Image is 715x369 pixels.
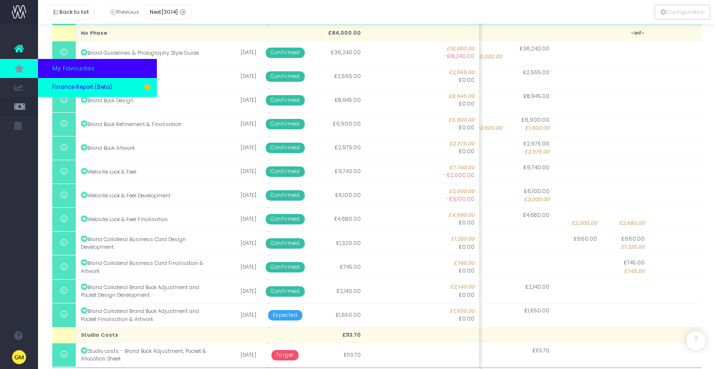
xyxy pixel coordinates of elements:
[12,350,26,364] img: images/default_profile_image.png
[427,212,475,219] span: £4,680.00
[309,303,366,327] td: £1,650.00
[218,136,261,160] td: [DATE]
[309,65,366,88] td: £2,565.00
[266,238,304,249] span: Confirmed
[520,45,550,53] span: £36,240.00
[524,307,550,315] span: £1,650.00
[459,148,474,155] span: £0.00
[218,184,261,207] td: [DATE]
[476,125,502,132] span: £3,900.00
[621,243,645,251] span: £1,320.00
[76,207,218,231] td: Website Look & Feel Finalisation
[309,25,366,41] td: £84,000.00
[309,279,366,303] td: £2,140.00
[266,143,304,153] span: Confirmed
[427,45,475,53] span: £18,000.00
[444,172,474,179] span: -£2,000.00
[266,214,304,224] span: Confirmed
[427,308,475,315] span: £1,650.00
[459,267,474,275] span: £0.00
[218,112,261,136] td: [DATE]
[309,207,366,231] td: £4,680.00
[218,41,261,65] td: [DATE]
[523,69,550,77] span: £2,565.00
[76,160,218,184] td: Website Look & Feel
[266,166,304,177] span: Confirmed
[621,235,645,243] span: £660.00
[655,5,710,19] button: Configuration
[145,5,192,19] button: Next[3014]
[525,125,550,132] span: £1,000.00
[76,41,218,65] td: Brand Guidelines & Photography Style Guide
[459,77,474,84] span: £0.00
[76,343,218,367] td: Studio costs - Brand Book Adjustment, Pocket & Allocation Sheet
[631,29,645,37] span: -Inf-
[459,315,474,323] span: £0.00
[446,195,474,203] span: -£3,100.00
[619,220,645,227] span: £2,680.00
[268,310,302,320] span: Expected
[427,117,475,124] span: £6,900.00
[105,5,145,19] button: Previous
[76,327,218,343] td: Studio Costs
[522,117,550,124] span: £6,900.00
[76,303,218,327] td: Brand Collateral Brand Book Adjustment and Pocket Finalisation & Artwork
[524,188,550,195] span: £6,100.00
[76,231,218,255] td: Brand Collateral Business Card Design Development
[76,136,218,160] td: Brand Book Artwork
[309,41,366,65] td: £36,240.00
[571,220,597,227] span: £2,000.00
[266,190,304,201] span: Confirmed
[218,255,261,279] td: [DATE]
[427,93,475,100] span: £8,945.00
[427,260,475,267] span: £745.00
[218,65,261,88] td: [DATE]
[427,188,475,195] span: £3,000.00
[76,279,218,303] td: Brand Collateral Brand Book Adjustment and Pocket Design Development
[459,219,474,227] span: £0.00
[266,71,304,82] span: Confirmed
[266,119,304,129] span: Confirmed
[52,64,95,73] span: My Favourites
[76,184,218,207] td: Website Look & Feel Development
[459,124,474,132] span: £0.00
[524,148,550,156] span: £2,975.00
[266,286,304,297] span: Confirmed
[76,25,218,41] td: No Phase
[309,184,366,207] td: £6,100.00
[309,112,366,136] td: £6,900.00
[76,88,218,112] td: Brand Book Design
[524,196,550,204] span: £3,000.00
[52,83,112,92] span: Finance Report (Beta)
[309,160,366,184] td: £9,740.00
[427,69,475,77] span: £2,565.00
[444,53,474,60] span: -£18,240.00
[309,231,366,255] td: £1,320.00
[218,279,261,303] td: [DATE]
[427,235,475,243] span: £1,320.00
[459,243,474,251] span: £0.00
[523,140,550,148] span: £2,975.00
[309,88,366,112] td: £8,945.00
[523,164,550,172] span: £9,740.00
[624,259,645,267] span: £745.00
[523,212,550,219] span: £4,680.00
[266,48,304,58] span: Confirmed
[655,5,710,19] div: Vertical button group
[309,343,366,367] td: £113.70
[161,8,178,16] span: [3014]
[525,283,550,291] span: £2,140.00
[76,255,218,279] td: Brand Collateral Business Card Finalisation & Artwork
[427,164,475,172] span: £7,740.00
[459,100,474,108] span: £0.00
[309,136,366,160] td: £2,975.00
[427,283,475,291] span: £2,140.00
[574,235,597,243] span: £660.00
[624,268,645,275] span: £745.00
[48,5,95,19] button: Back to list
[309,255,366,279] td: £745.00
[218,303,261,327] td: [DATE]
[532,347,550,355] span: £113.70
[38,78,157,97] a: Finance Report (Beta)
[523,93,550,100] span: £8,945.00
